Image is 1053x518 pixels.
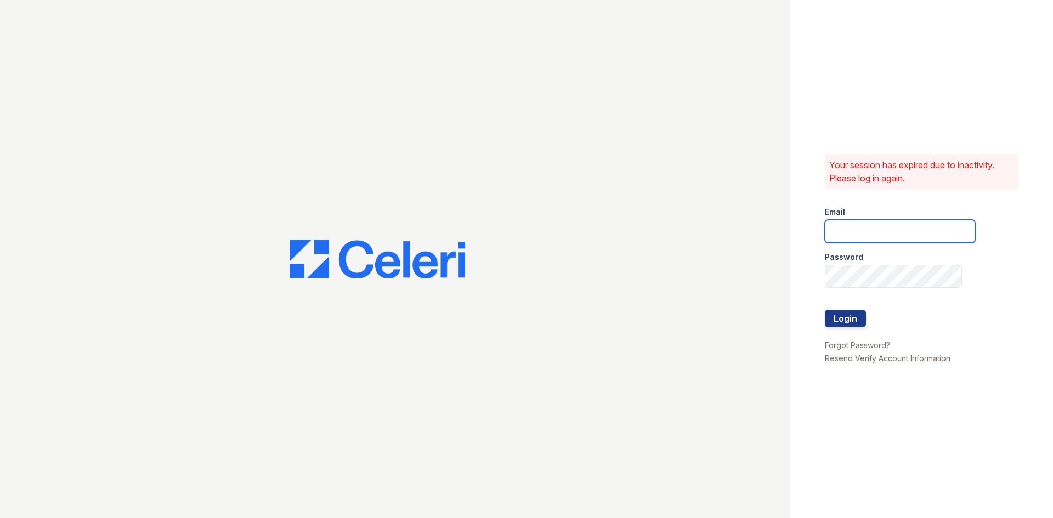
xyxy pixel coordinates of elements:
[825,310,866,327] button: Login
[825,340,890,350] a: Forgot Password?
[290,240,465,279] img: CE_Logo_Blue-a8612792a0a2168367f1c8372b55b34899dd931a85d93a1a3d3e32e68fde9ad4.png
[829,158,1014,185] p: Your session has expired due to inactivity. Please log in again.
[825,252,863,263] label: Password
[825,354,950,363] a: Resend Verify Account Information
[825,207,845,218] label: Email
